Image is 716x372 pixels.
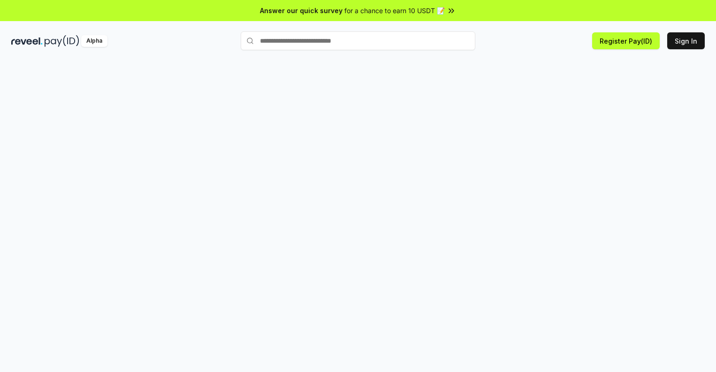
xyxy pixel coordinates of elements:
[81,35,107,47] div: Alpha
[667,32,705,49] button: Sign In
[260,6,343,15] span: Answer our quick survey
[45,35,79,47] img: pay_id
[344,6,445,15] span: for a chance to earn 10 USDT 📝
[592,32,660,49] button: Register Pay(ID)
[11,35,43,47] img: reveel_dark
